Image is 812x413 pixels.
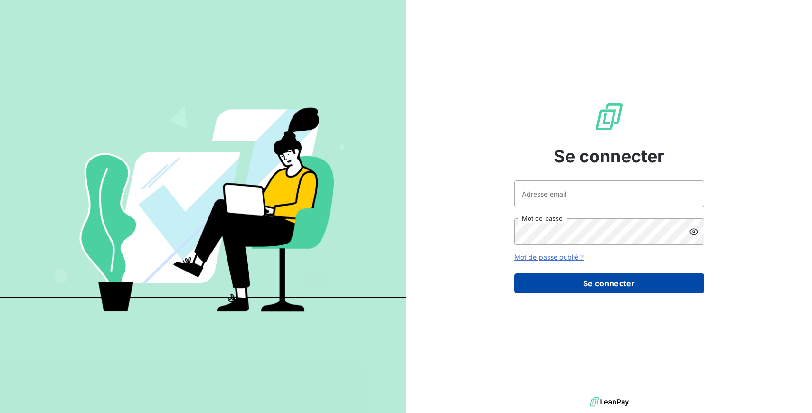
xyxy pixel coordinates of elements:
[514,253,584,261] a: Mot de passe oublié ?
[590,395,629,409] img: logo
[514,180,704,207] input: placeholder
[554,143,665,169] span: Se connecter
[594,102,624,132] img: Logo LeanPay
[514,273,704,293] button: Se connecter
